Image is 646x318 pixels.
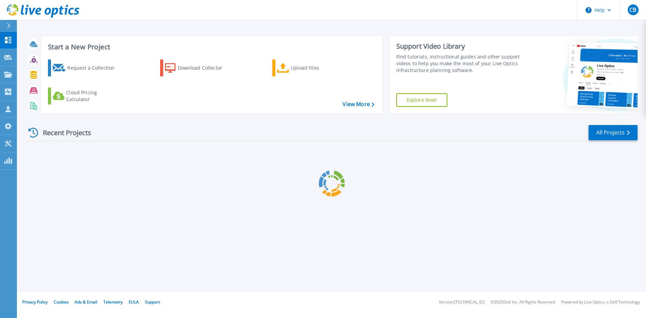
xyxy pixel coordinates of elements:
a: Explore Now! [396,93,448,107]
a: Cloud Pricing Calculator [48,88,123,104]
div: Upload Files [291,61,345,75]
a: EULA [129,299,139,305]
div: Cloud Pricing Calculator [66,89,120,103]
a: Privacy Policy [22,299,48,305]
div: Recent Projects [26,124,100,141]
h3: Start a New Project [48,43,374,51]
a: Cookies [54,299,69,305]
div: Find tutorials, instructional guides and other support videos to help you make the most of your L... [396,53,523,74]
div: Support Video Library [396,42,523,51]
a: All Projects [589,125,638,140]
a: Download Collector [160,59,235,76]
a: Upload Files [272,59,348,76]
a: View More [343,101,374,107]
a: Ads & Email [75,299,97,305]
div: Request a Collection [67,61,121,75]
div: Download Collector [178,61,232,75]
li: Powered by Live Optics, a Dell Technology [561,300,640,304]
a: Request a Collection [48,59,123,76]
a: Telemetry [103,299,123,305]
li: Version: [TECHNICAL_ID] [439,300,484,304]
li: © 2025 Dell Inc. All Rights Reserved [491,300,555,304]
span: CB [629,7,636,13]
a: Support [145,299,160,305]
